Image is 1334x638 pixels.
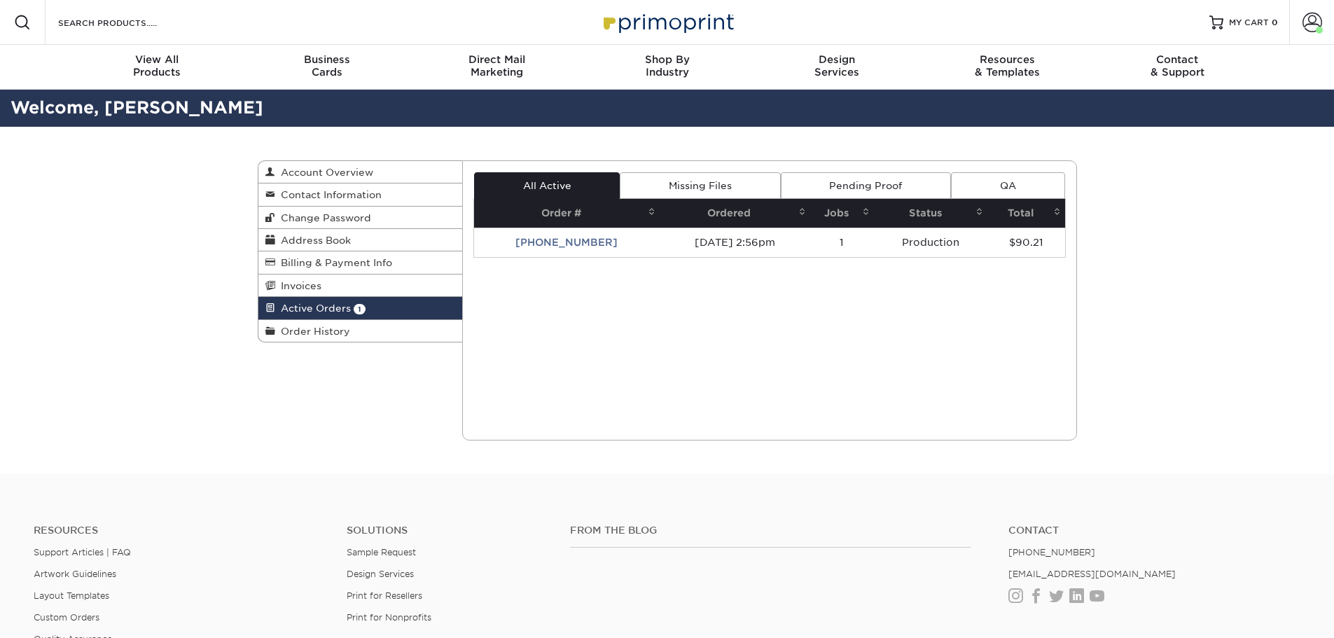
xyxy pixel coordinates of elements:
span: Direct Mail [412,53,582,66]
td: [DATE] 2:56pm [660,228,810,257]
a: Support Articles | FAQ [34,547,131,557]
span: Contact Information [275,189,382,200]
a: Invoices [258,275,463,297]
a: Artwork Guidelines [34,569,116,579]
span: 1 [354,304,366,314]
span: Business [242,53,412,66]
a: Account Overview [258,161,463,183]
td: Production [874,228,988,257]
a: Missing Files [620,172,780,199]
a: Print for Resellers [347,590,422,601]
a: QA [951,172,1064,199]
a: Direct MailMarketing [412,45,582,90]
span: Resources [922,53,1092,66]
a: Contact Information [258,183,463,206]
h4: Resources [34,525,326,536]
a: Order History [258,320,463,342]
span: Billing & Payment Info [275,257,392,268]
span: Design [752,53,922,66]
a: Change Password [258,207,463,229]
h4: Solutions [347,525,549,536]
div: Cards [242,53,412,78]
span: Account Overview [275,167,373,178]
a: View AllProducts [72,45,242,90]
th: Order # [474,199,660,228]
a: Contact [1008,525,1300,536]
div: & Support [1092,53,1263,78]
span: Shop By [582,53,752,66]
span: Invoices [275,280,321,291]
span: Address Book [275,235,351,246]
td: $90.21 [987,228,1064,257]
a: BusinessCards [242,45,412,90]
a: DesignServices [752,45,922,90]
a: [PHONE_NUMBER] [1008,547,1095,557]
a: [EMAIL_ADDRESS][DOMAIN_NAME] [1008,569,1176,579]
img: Primoprint [597,7,737,37]
span: View All [72,53,242,66]
span: Change Password [275,212,371,223]
th: Status [874,199,988,228]
div: & Templates [922,53,1092,78]
a: Pending Proof [781,172,951,199]
th: Jobs [810,199,874,228]
a: Custom Orders [34,612,99,623]
div: Services [752,53,922,78]
a: Active Orders 1 [258,297,463,319]
a: Layout Templates [34,590,109,601]
a: Print for Nonprofits [347,612,431,623]
td: 1 [810,228,874,257]
span: MY CART [1229,17,1269,29]
a: Shop ByIndustry [582,45,752,90]
input: SEARCH PRODUCTS..... [57,14,193,31]
span: Order History [275,326,350,337]
h4: From the Blog [570,525,971,536]
span: Active Orders [275,303,351,314]
a: Contact& Support [1092,45,1263,90]
span: 0 [1272,18,1278,27]
a: Sample Request [347,547,416,557]
span: Contact [1092,53,1263,66]
td: [PHONE_NUMBER] [474,228,660,257]
a: Resources& Templates [922,45,1092,90]
a: Billing & Payment Info [258,251,463,274]
a: Design Services [347,569,414,579]
a: All Active [474,172,620,199]
a: Address Book [258,229,463,251]
div: Industry [582,53,752,78]
div: Products [72,53,242,78]
div: Marketing [412,53,582,78]
th: Total [987,199,1064,228]
th: Ordered [660,199,810,228]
